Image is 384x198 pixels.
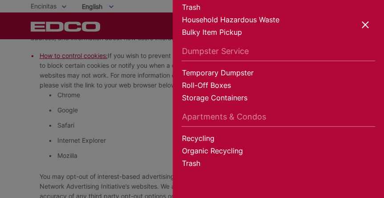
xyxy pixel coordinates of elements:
a: Roll-Off Boxes [182,80,375,93]
a: Recycling [182,133,375,146]
a: Apartments & Condos [182,112,375,127]
a: Household Hazardous Waste [182,15,375,27]
a: Trash [182,2,375,15]
a: Temporary Dumpster [182,68,375,80]
a: Trash [182,158,375,171]
a: Storage Containers [182,93,375,105]
a: Dumpster Service [182,46,375,61]
a: Bulky Item Pickup [182,27,375,40]
a: Organic Recycling [182,146,375,158]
